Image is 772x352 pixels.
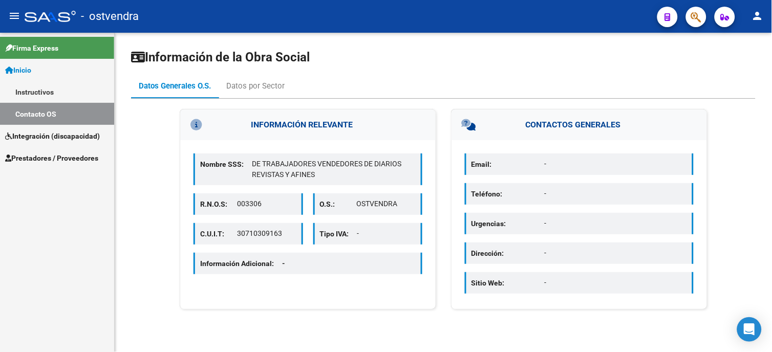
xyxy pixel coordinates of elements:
[5,130,100,142] span: Integración (discapacidad)
[226,80,285,92] div: Datos por Sector
[5,64,31,76] span: Inicio
[737,317,762,342] div: Open Intercom Messenger
[471,159,544,170] p: Email:
[544,218,687,229] p: -
[357,199,416,209] p: OSTVENDRA
[200,199,237,210] p: R.N.O.S:
[471,218,544,229] p: Urgencias:
[452,109,707,140] h3: CONTACTOS GENERALES
[200,159,252,170] p: Nombre SSS:
[139,80,211,92] div: Datos Generales O.S.
[544,159,687,169] p: -
[237,228,296,239] p: 30710309163
[357,228,416,239] p: -
[320,199,357,210] p: O.S.:
[544,188,687,199] p: -
[237,199,296,209] p: 003306
[131,49,756,65] h1: Información de la Obra Social
[5,152,98,164] span: Prestadores / Proveedores
[282,259,285,268] span: -
[471,188,544,200] p: Teléfono:
[8,10,20,22] mat-icon: menu
[752,10,764,22] mat-icon: person
[471,248,544,259] p: Dirección:
[200,228,237,239] p: C.U.I.T:
[180,109,436,140] h3: INFORMACIÓN RELEVANTE
[544,248,687,258] p: -
[200,258,293,269] p: Información Adicional:
[320,228,357,239] p: Tipo IVA:
[544,277,687,288] p: -
[471,277,544,289] p: Sitio Web:
[5,42,58,54] span: Firma Express
[252,159,416,180] p: DE TRABAJADORES VENDEDORES DE DIARIOS REVISTAS Y AFINES
[81,5,139,28] span: - ostvendra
